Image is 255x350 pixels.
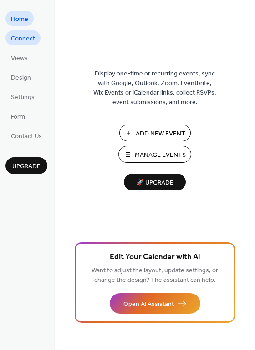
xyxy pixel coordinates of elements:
span: Manage Events [135,150,186,160]
button: Manage Events [118,146,191,163]
span: Settings [11,93,35,102]
span: Want to adjust the layout, update settings, or change the design? The assistant can help. [92,265,218,286]
a: Form [5,109,31,124]
span: Form [11,112,25,122]
span: Design [11,73,31,83]
span: Edit Your Calendar with AI [110,251,200,264]
a: Views [5,50,33,65]
a: Connect [5,30,41,45]
span: Connect [11,34,35,44]
a: Home [5,11,34,26]
span: Home [11,15,28,24]
span: Upgrade [12,162,41,171]
a: Settings [5,89,40,104]
span: Display one-time or recurring events, sync with Google, Outlook, Zoom, Eventbrite, Wix Events or ... [93,69,216,107]
button: Upgrade [5,157,47,174]
span: 🚀 Upgrade [129,177,180,189]
span: Contact Us [11,132,42,141]
span: Open AI Assistant [123,300,174,309]
button: 🚀 Upgrade [124,174,186,190]
a: Contact Us [5,128,47,143]
button: Open AI Assistant [110,293,200,314]
span: Views [11,54,28,63]
a: Design [5,70,36,85]
span: Add New Event [136,129,185,139]
button: Add New Event [119,125,191,141]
